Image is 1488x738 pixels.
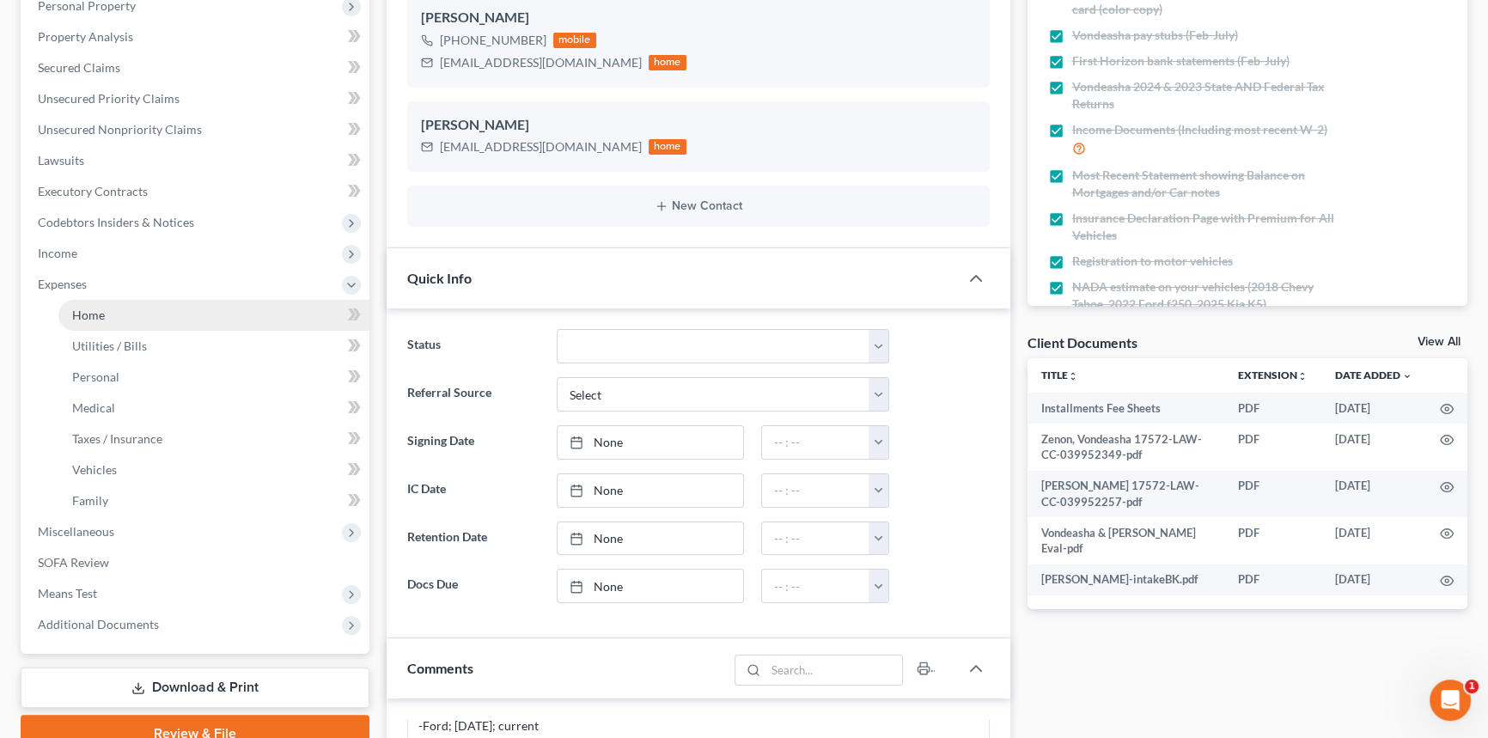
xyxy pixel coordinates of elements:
[1028,471,1225,518] td: [PERSON_NAME] 17572-LAW-CC-039952257-pdf
[1224,517,1321,564] td: PDF
[72,431,162,446] span: Taxes / Insurance
[1465,680,1479,693] span: 1
[38,153,84,168] span: Lawsuits
[399,569,548,603] label: Docs Due
[407,660,473,676] span: Comments
[1041,369,1078,381] a: Titleunfold_more
[38,215,194,229] span: Codebtors Insiders & Notices
[1072,278,1343,313] span: NADA estimate on your vehicles (2018 Chevy Tahoe, 2022 Ford f250, 2025 Kia K5)
[72,369,119,384] span: Personal
[72,308,105,322] span: Home
[24,83,369,114] a: Unsecured Priority Claims
[1418,336,1461,348] a: View All
[762,474,870,507] input: -- : --
[58,300,369,331] a: Home
[72,400,115,415] span: Medical
[649,55,686,70] div: home
[58,331,369,362] a: Utilities / Bills
[1072,253,1233,270] span: Registration to motor vehicles
[1321,564,1426,595] td: [DATE]
[38,617,159,631] span: Additional Documents
[421,8,976,28] div: [PERSON_NAME]
[38,29,133,44] span: Property Analysis
[558,522,742,555] a: None
[762,570,870,602] input: -- : --
[1028,424,1225,471] td: Zenon, Vondeasha 17572-LAW-CC-039952349-pdf
[765,656,902,685] input: Search...
[58,393,369,424] a: Medical
[1072,121,1327,138] span: Income Documents (Including most recent W-2)
[440,32,546,49] div: [PHONE_NUMBER]
[1028,333,1137,351] div: Client Documents
[1072,167,1343,201] span: Most Recent Statement showing Balance on Mortgages and/or Car notes
[1068,371,1078,381] i: unfold_more
[58,454,369,485] a: Vehicles
[24,114,369,145] a: Unsecured Nonpriority Claims
[762,426,870,459] input: -- : --
[21,668,369,708] a: Download & Print
[1224,393,1321,424] td: PDF
[58,424,369,454] a: Taxes / Insurance
[558,570,742,602] a: None
[1224,424,1321,471] td: PDF
[24,52,369,83] a: Secured Claims
[1321,517,1426,564] td: [DATE]
[1028,564,1225,595] td: [PERSON_NAME]-intakeBK.pdf
[38,555,109,570] span: SOFA Review
[38,184,148,198] span: Executory Contracts
[38,122,202,137] span: Unsecured Nonpriority Claims
[24,145,369,176] a: Lawsuits
[58,485,369,516] a: Family
[72,493,108,508] span: Family
[421,115,976,136] div: [PERSON_NAME]
[38,246,77,260] span: Income
[1321,393,1426,424] td: [DATE]
[1224,471,1321,518] td: PDF
[24,176,369,207] a: Executory Contracts
[1321,471,1426,518] td: [DATE]
[1072,27,1238,44] span: Vondeasha pay stubs (Feb-July)
[58,362,369,393] a: Personal
[421,199,976,213] button: New Contact
[440,138,642,156] div: [EMAIL_ADDRESS][DOMAIN_NAME]
[38,586,97,601] span: Means Test
[1321,424,1426,471] td: [DATE]
[407,270,472,286] span: Quick Info
[399,473,548,508] label: IC Date
[1072,210,1343,244] span: Insurance Declaration Page with Premium for All Vehicles
[72,462,117,477] span: Vehicles
[38,91,180,106] span: Unsecured Priority Claims
[1238,369,1308,381] a: Extensionunfold_more
[440,54,642,71] div: [EMAIL_ADDRESS][DOMAIN_NAME]
[1430,680,1471,721] iframe: Intercom live chat
[1335,369,1412,381] a: Date Added expand_more
[558,426,742,459] a: None
[1224,564,1321,595] td: PDF
[1402,371,1412,381] i: expand_more
[399,329,548,363] label: Status
[1072,78,1343,113] span: Vondeasha 2024 & 2023 State AND Federal Tax Returns
[762,522,870,555] input: -- : --
[38,524,114,539] span: Miscellaneous
[558,474,742,507] a: None
[399,521,548,556] label: Retention Date
[1028,393,1225,424] td: Installments Fee Sheets
[1072,52,1290,70] span: First Horizon bank statements (Feb-July)
[24,21,369,52] a: Property Analysis
[72,339,147,353] span: Utilities / Bills
[38,60,120,75] span: Secured Claims
[553,33,596,48] div: mobile
[24,547,369,578] a: SOFA Review
[38,277,87,291] span: Expenses
[399,425,548,460] label: Signing Date
[399,377,548,412] label: Referral Source
[1297,371,1308,381] i: unfold_more
[1028,517,1225,564] td: Vondeasha & [PERSON_NAME] Eval-pdf
[649,139,686,155] div: home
